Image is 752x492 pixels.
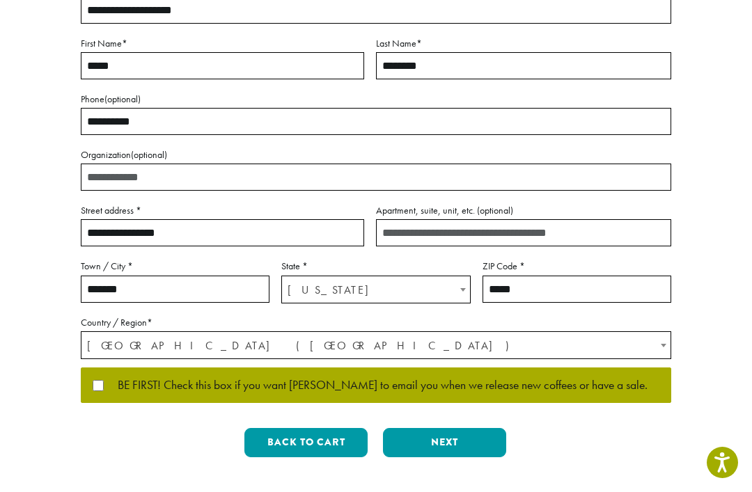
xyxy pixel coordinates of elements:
[477,204,513,216] span: (optional)
[81,257,269,275] label: Town / City
[383,428,506,457] button: Next
[104,93,141,105] span: (optional)
[81,331,671,359] span: Country / Region
[376,202,671,219] label: Apartment, suite, unit, etc.
[131,148,167,161] span: (optional)
[81,202,364,219] label: Street address
[282,276,469,303] span: Washington
[281,276,470,303] span: State
[244,428,368,457] button: Back to cart
[483,257,671,275] label: ZIP Code
[281,257,470,275] label: State
[81,35,364,52] label: First Name
[376,35,671,52] label: Last Name
[81,332,671,359] span: United States (US)
[81,146,671,164] label: Organization
[104,379,648,392] span: BE FIRST! Check this box if you want [PERSON_NAME] to email you when we release new coffees or ha...
[93,380,104,391] input: BE FIRST! Check this box if you want [PERSON_NAME] to email you when we release new coffees or ha...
